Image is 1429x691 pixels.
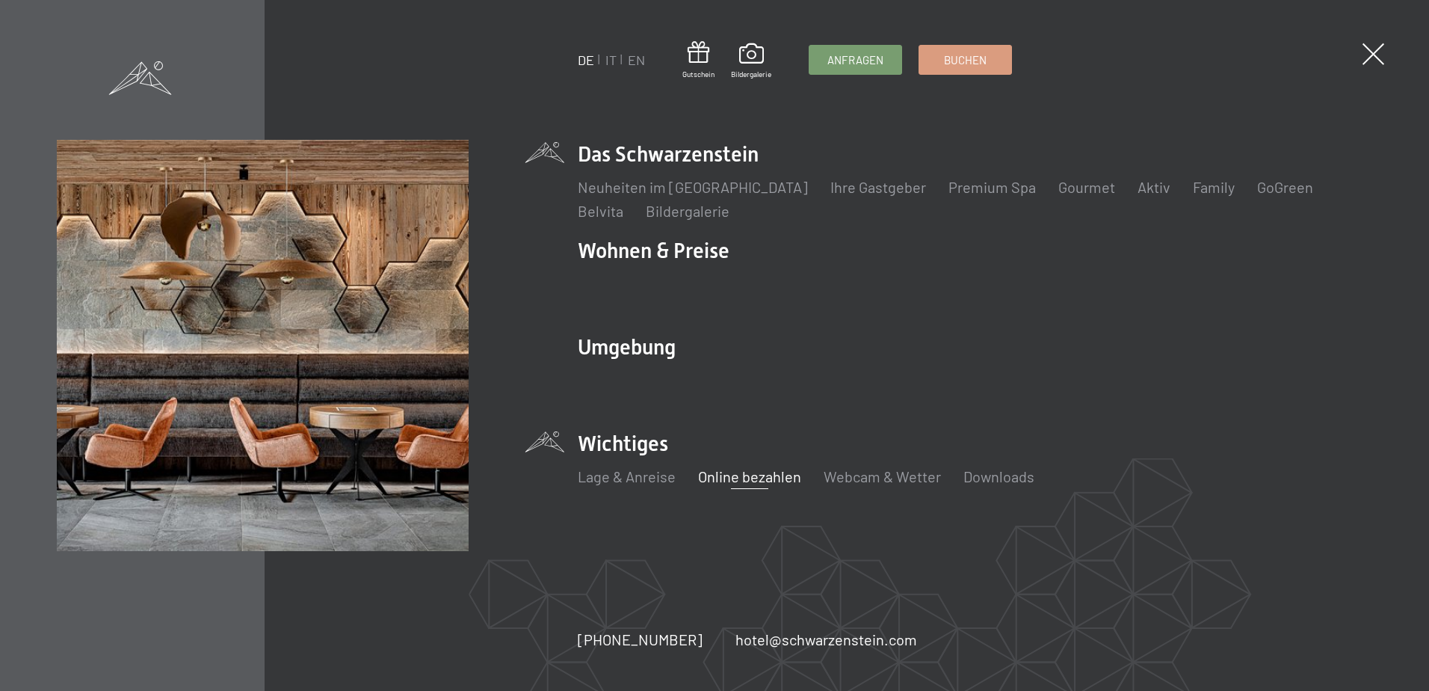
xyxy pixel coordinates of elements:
[578,467,676,485] a: Lage & Anreise
[578,629,703,650] a: [PHONE_NUMBER]
[646,202,729,220] a: Bildergalerie
[698,467,801,485] a: Online bezahlen
[1193,178,1235,196] a: Family
[948,178,1036,196] a: Premium Spa
[578,630,703,648] span: [PHONE_NUMBER]
[944,52,987,68] span: Buchen
[830,178,926,196] a: Ihre Gastgeber
[682,69,714,79] span: Gutschein
[827,52,883,68] span: Anfragen
[731,43,771,79] a: Bildergalerie
[1257,178,1313,196] a: GoGreen
[57,140,469,552] img: Wellnesshotels - Bar - Spieltische - Kinderunterhaltung
[735,629,917,650] a: hotel@schwarzenstein.com
[809,46,901,74] a: Anfragen
[919,46,1011,74] a: Buchen
[578,52,594,68] a: DE
[578,178,808,196] a: Neuheiten im [GEOGRAPHIC_DATA]
[731,69,771,79] span: Bildergalerie
[628,52,645,68] a: EN
[1058,178,1115,196] a: Gourmet
[1138,178,1170,196] a: Aktiv
[824,467,941,485] a: Webcam & Wetter
[578,202,623,220] a: Belvita
[682,41,714,79] a: Gutschein
[605,52,617,68] a: IT
[963,467,1034,485] a: Downloads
